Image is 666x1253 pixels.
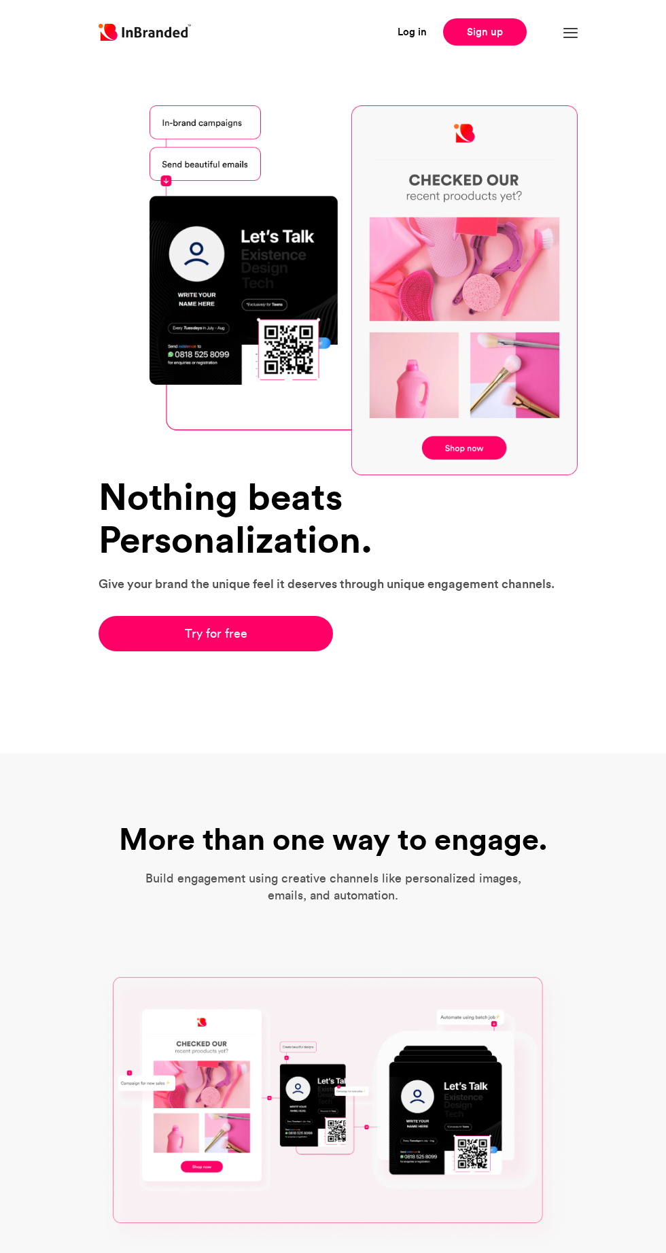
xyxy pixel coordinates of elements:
a: Sign up [443,18,527,46]
p: Give your brand the unique feel it deserves through unique engagement channels. [99,575,567,592]
h1: Nothing beats Personalization. [99,475,567,562]
a: Log in [398,24,427,40]
p: Build engagement using creative channels like personalized images, emails, and automation. [138,870,529,904]
img: Inbranded [99,24,191,41]
h1: More than one way to engage. [99,821,567,857]
a: Try for free [99,616,333,651]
